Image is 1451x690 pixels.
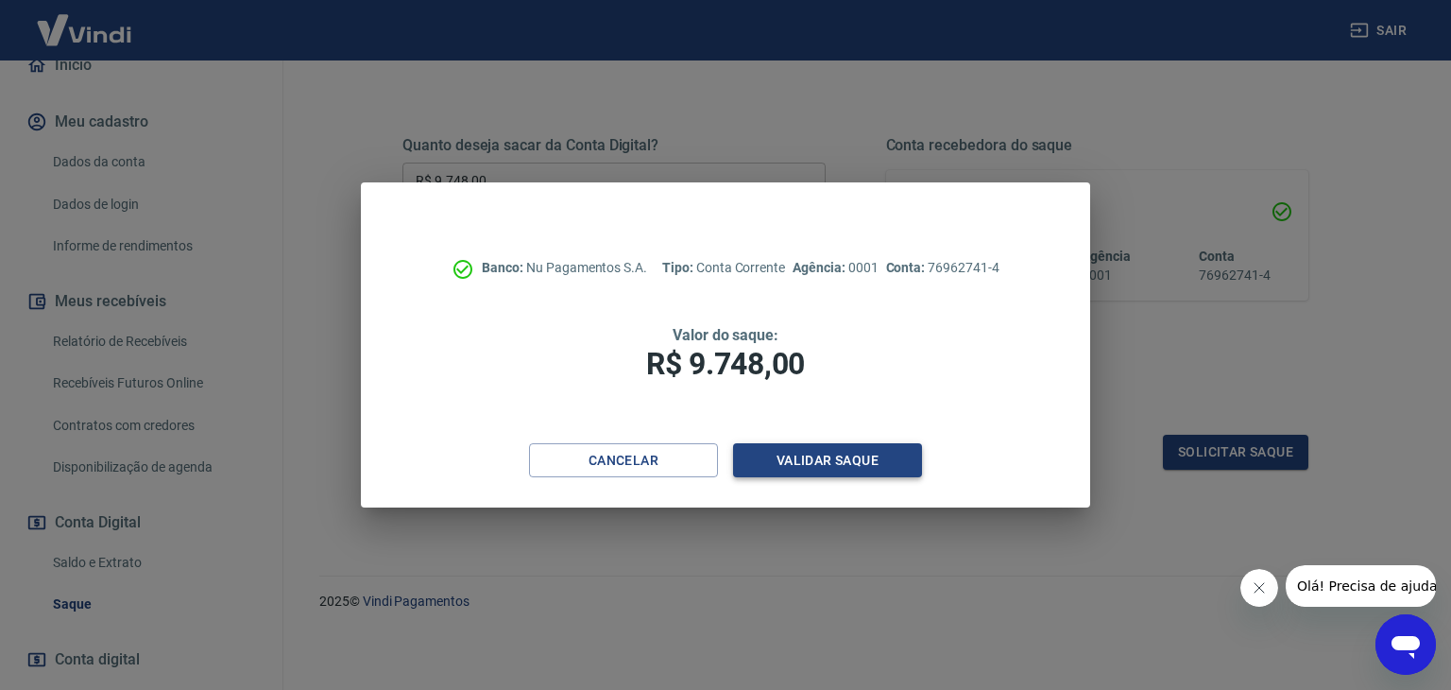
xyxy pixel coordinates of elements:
[662,260,696,275] span: Tipo:
[662,258,785,278] p: Conta Corrente
[793,258,878,278] p: 0001
[793,260,848,275] span: Agência:
[11,13,159,28] span: Olá! Precisa de ajuda?
[482,260,526,275] span: Banco:
[1375,614,1436,675] iframe: Botão para abrir a janela de mensagens
[1286,565,1436,607] iframe: Mensagem da empresa
[482,258,647,278] p: Nu Pagamentos S.A.
[886,260,929,275] span: Conta:
[733,443,922,478] button: Validar saque
[886,258,999,278] p: 76962741-4
[529,443,718,478] button: Cancelar
[673,326,778,344] span: Valor do saque:
[646,346,805,382] span: R$ 9.748,00
[1240,569,1278,607] iframe: Fechar mensagem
